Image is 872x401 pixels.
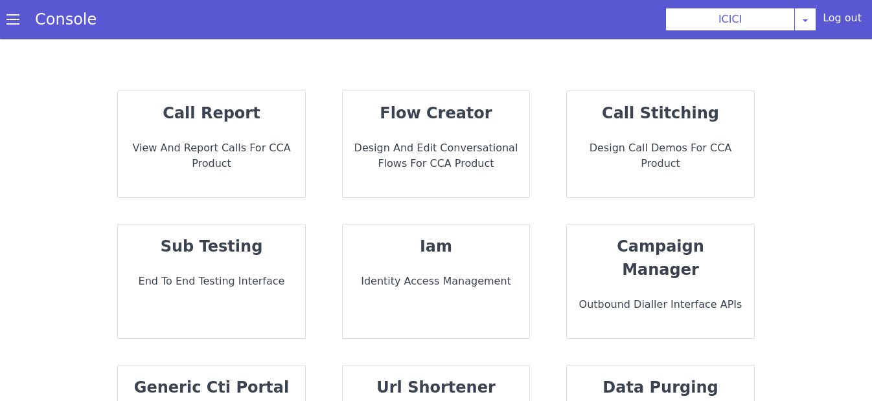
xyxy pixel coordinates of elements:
[353,140,520,171] p: Design and Edit Conversational flows for CCA Product
[577,140,744,171] p: Design call demos for CCA Product
[602,378,718,396] strong: data purging
[353,274,520,289] p: Identity Access Management
[134,378,289,396] strong: generic cti portal
[161,237,263,255] strong: sub testing
[420,237,452,255] strong: iam
[128,274,295,289] p: End to End Testing Interface
[376,378,496,396] strong: url shortener
[602,104,719,122] strong: call stitching
[128,140,295,171] p: View and report calls for CCA Product
[665,8,795,31] button: ICICI
[823,10,862,31] div: Log out
[19,10,112,28] a: Console
[577,297,744,312] p: Outbound dialler interface APIs
[617,237,704,279] strong: campaign manager
[380,104,492,122] strong: flow creator
[163,104,260,122] strong: call report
